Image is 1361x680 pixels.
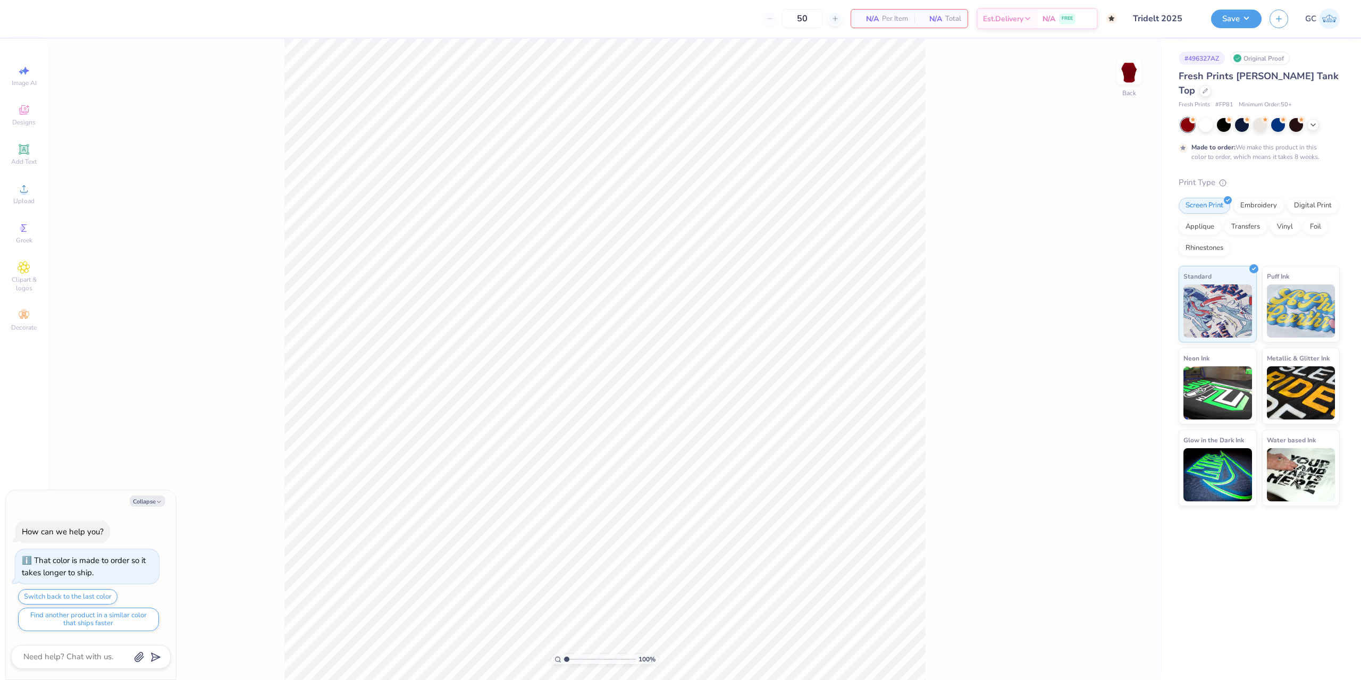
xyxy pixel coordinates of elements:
span: N/A [858,13,879,24]
span: Fresh Prints [1179,100,1210,110]
input: Untitled Design [1125,8,1203,29]
span: Metallic & Glitter Ink [1267,352,1330,364]
strong: Made to order: [1191,143,1236,152]
button: Collapse [130,496,165,507]
div: Transfers [1224,219,1267,235]
span: Est. Delivery [983,13,1023,24]
span: Total [945,13,961,24]
span: N/A [1043,13,1055,24]
button: Switch back to the last color [18,589,117,605]
div: Rhinestones [1179,240,1230,256]
span: Upload [13,197,35,205]
img: Metallic & Glitter Ink [1267,366,1335,419]
div: Print Type [1179,177,1340,189]
div: Screen Print [1179,198,1230,214]
span: Glow in the Dark Ink [1183,434,1244,446]
span: Fresh Prints [PERSON_NAME] Tank Top [1179,70,1339,97]
span: N/A [921,13,942,24]
button: Find another product in a similar color that ships faster [18,608,159,631]
span: Add Text [11,157,37,166]
img: Puff Ink [1267,284,1335,338]
div: We make this product in this color to order, which means it takes 8 weeks. [1191,142,1322,162]
span: Image AI [12,79,37,87]
span: Greek [16,236,32,245]
span: 100 % [639,654,656,664]
img: Back [1119,62,1140,83]
div: Back [1122,88,1136,98]
span: GC [1305,13,1316,25]
img: Glow in the Dark Ink [1183,448,1252,501]
div: Original Proof [1230,52,1290,65]
span: # FP81 [1215,100,1233,110]
div: That color is made to order so it takes longer to ship. [22,555,146,578]
div: Digital Print [1287,198,1339,214]
div: Vinyl [1270,219,1300,235]
img: Standard [1183,284,1252,338]
span: Designs [12,118,36,127]
div: How can we help you? [22,526,104,537]
img: Gerard Christopher Trorres [1319,9,1340,29]
a: GC [1305,9,1340,29]
div: Foil [1303,219,1328,235]
span: FREE [1062,15,1073,22]
input: – – [782,9,823,28]
span: Clipart & logos [5,275,43,292]
span: Water based Ink [1267,434,1316,446]
span: Per Item [882,13,908,24]
span: Standard [1183,271,1212,282]
span: Puff Ink [1267,271,1289,282]
div: Applique [1179,219,1221,235]
img: Water based Ink [1267,448,1335,501]
span: Neon Ink [1183,352,1209,364]
div: # 496327AZ [1179,52,1225,65]
span: Decorate [11,323,37,332]
div: Embroidery [1233,198,1284,214]
button: Save [1211,10,1262,28]
img: Neon Ink [1183,366,1252,419]
span: Minimum Order: 50 + [1239,100,1292,110]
